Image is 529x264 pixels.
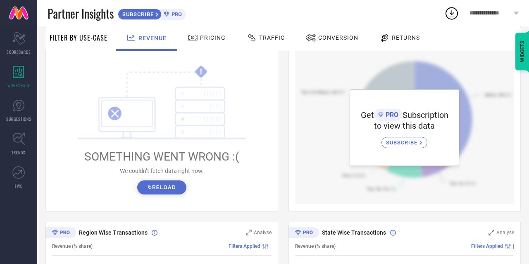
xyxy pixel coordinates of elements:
[79,229,148,236] span: Region Wise Transactions
[48,5,114,22] span: Partner Insights
[15,183,23,189] span: FWD
[361,110,374,120] span: Get
[118,11,156,17] span: SUBSCRIBE
[496,230,514,235] span: Analyse
[7,49,31,55] span: SCORECARDS
[381,131,427,148] a: SUBSCRIBE
[288,227,319,240] div: Premium
[386,139,419,146] span: SUBSCRIBE
[52,243,93,249] span: Revenue (% share)
[259,34,285,41] span: Traffic
[6,116,31,122] span: SUGGESTIONS
[118,7,186,20] a: SUBSCRIBEPRO
[50,33,107,43] span: Filter By Use-Case
[444,6,459,21] div: Open download list
[403,110,448,120] span: Subscription
[254,230,272,235] span: Analyse
[318,34,358,41] span: Conversion
[270,243,272,249] span: |
[322,229,386,236] span: State Wise Transactions
[488,230,494,235] svg: Zoom
[169,11,182,17] span: PRO
[471,243,503,249] span: Filters Applied
[200,34,226,41] span: Pricing
[84,150,239,163] span: SOMETHING WENT WRONG :(
[200,67,202,77] tspan: !
[513,243,514,249] span: |
[246,230,252,235] svg: Zoom
[137,180,186,194] button: ↻Reload
[120,168,204,174] span: We couldn’t fetch data right now.
[12,149,26,156] span: TRENDS
[392,34,420,41] span: Returns
[138,35,167,41] span: Revenue
[374,121,435,131] span: to view this data
[45,227,76,240] div: Premium
[384,111,398,119] span: PRO
[7,82,30,89] span: WORKSPACE
[229,243,260,249] span: Filters Applied
[295,243,336,249] span: Revenue (% share)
